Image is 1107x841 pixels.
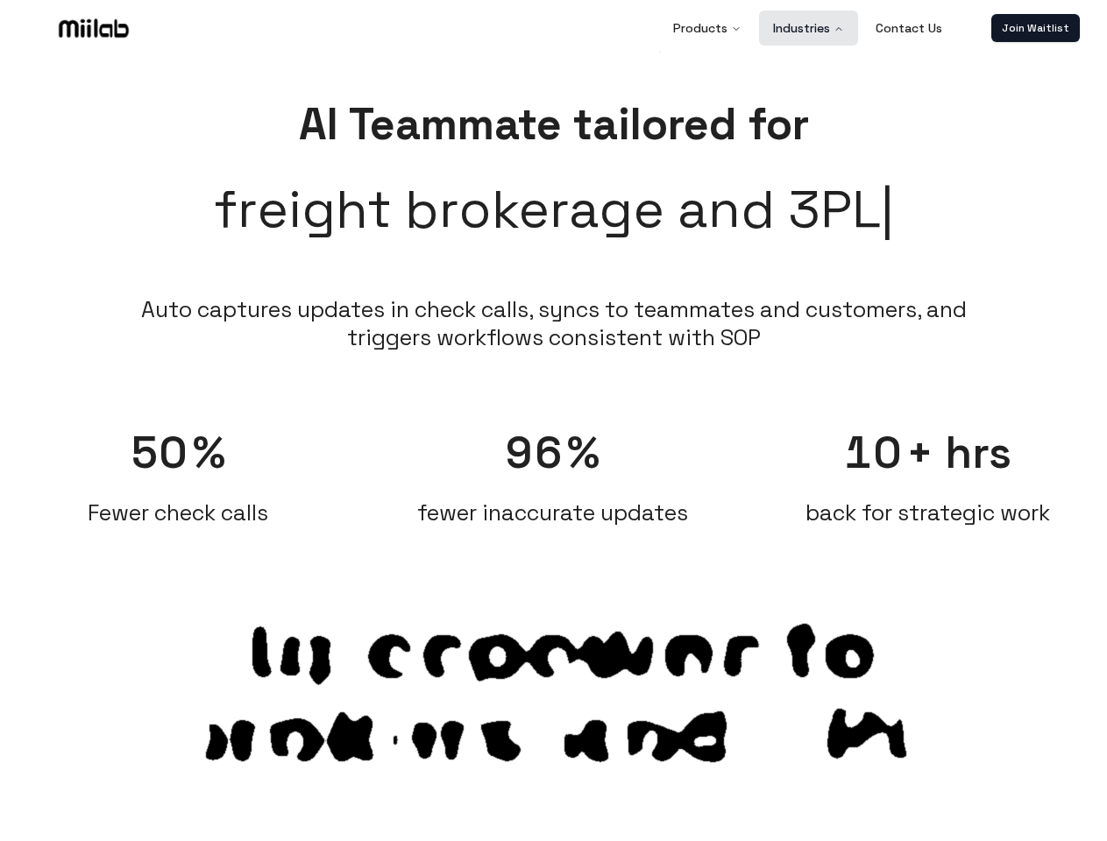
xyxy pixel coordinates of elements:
[659,11,756,46] button: Products
[193,425,225,481] span: %
[131,295,976,351] li: Auto captures updates in check calls, syncs to teammates and customers, and triggers workflows co...
[759,11,858,46] button: Industries
[805,498,1050,527] span: back for strategic work
[906,425,1011,481] span: + hrs
[214,170,894,249] span: freight brokerage and 3PL
[55,15,132,41] img: Logo
[506,425,564,481] span: 96
[991,14,1080,42] a: Join Waitlist
[567,425,600,481] span: %
[299,96,809,152] span: AI Teammate tailored for
[862,11,956,46] a: Contact Us
[131,425,189,481] span: 50
[844,425,903,481] span: 10
[417,498,688,527] span: fewer inaccurate updates
[659,11,956,46] nav: Main
[28,15,160,41] a: Logo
